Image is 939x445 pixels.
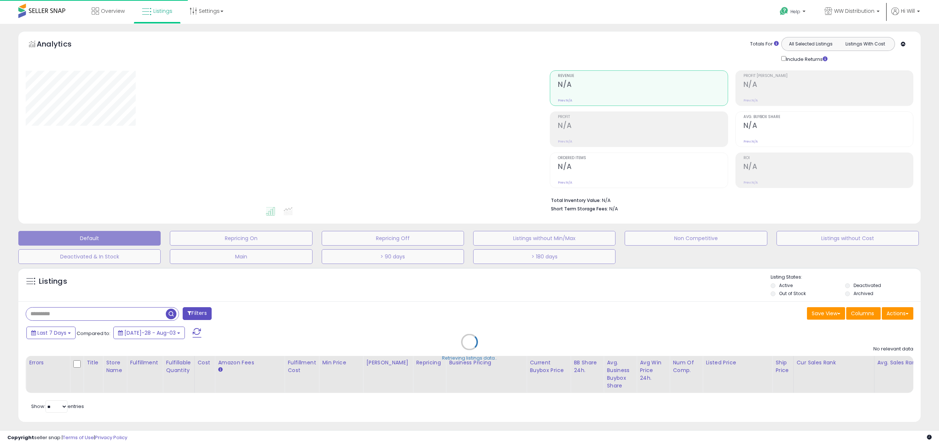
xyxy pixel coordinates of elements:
[743,115,913,119] span: Avg. Buybox Share
[18,249,161,264] button: Deactivated & In Stock
[743,98,758,103] small: Prev: N/A
[743,156,913,160] span: ROI
[558,80,727,90] h2: N/A
[743,121,913,131] h2: N/A
[558,115,727,119] span: Profit
[838,39,892,49] button: Listings With Cost
[95,434,127,441] a: Privacy Policy
[558,98,572,103] small: Prev: N/A
[442,355,497,361] div: Retrieving listings data..
[558,121,727,131] h2: N/A
[551,206,608,212] b: Short Term Storage Fees:
[322,249,464,264] button: > 90 days
[153,7,172,15] span: Listings
[834,7,874,15] span: WW Distribution
[101,7,125,15] span: Overview
[750,41,779,48] div: Totals For
[743,80,913,90] h2: N/A
[551,195,908,204] li: N/A
[779,7,789,16] i: Get Help
[777,231,919,246] button: Listings without Cost
[170,231,312,246] button: Repricing On
[743,180,758,185] small: Prev: N/A
[625,231,767,246] button: Non Competitive
[558,74,727,78] span: Revenue
[473,231,615,246] button: Listings without Min/Max
[743,139,758,144] small: Prev: N/A
[7,434,127,441] div: seller snap | |
[7,434,34,441] strong: Copyright
[743,162,913,172] h2: N/A
[37,39,86,51] h5: Analytics
[609,205,618,212] span: N/A
[901,7,915,15] span: Hi Will
[891,7,920,24] a: Hi Will
[783,39,838,49] button: All Selected Listings
[743,74,913,78] span: Profit [PERSON_NAME]
[558,156,727,160] span: Ordered Items
[551,197,601,203] b: Total Inventory Value:
[790,8,800,15] span: Help
[558,180,572,185] small: Prev: N/A
[18,231,161,246] button: Default
[774,1,813,24] a: Help
[473,249,615,264] button: > 180 days
[322,231,464,246] button: Repricing Off
[776,55,836,63] div: Include Returns
[170,249,312,264] button: Main
[63,434,94,441] a: Terms of Use
[558,139,572,144] small: Prev: N/A
[558,162,727,172] h2: N/A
